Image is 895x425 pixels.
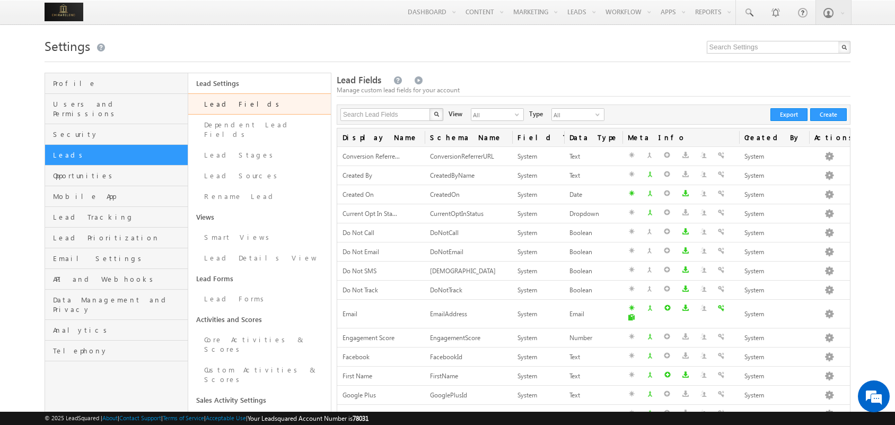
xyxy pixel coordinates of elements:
[337,128,425,146] span: Display Name
[569,309,617,320] div: Email
[163,414,204,421] a: Terms of Service
[425,128,512,146] span: Schema Name
[45,145,187,166] a: Leads
[744,309,804,320] div: System
[45,228,187,248] a: Lead Prioritization
[188,289,331,309] a: Lead Forms
[188,115,331,145] a: Dependent Lead Fields
[343,310,357,318] span: Email
[569,247,617,258] div: Boolean
[744,390,804,401] div: System
[517,170,559,181] div: System
[248,414,368,422] span: Your Leadsquared Account Number is
[119,414,161,421] a: Contact Support
[188,207,331,227] a: Views
[809,128,850,146] span: Actions
[810,108,847,121] button: Create
[569,266,617,277] div: Boolean
[45,320,187,341] a: Analytics
[53,254,185,263] span: Email Settings
[45,94,187,124] a: Users and Permissions
[515,111,523,118] span: select
[517,151,559,162] div: System
[707,41,850,54] input: Search Settings
[430,209,507,220] div: CurrentOptInStatus
[188,360,331,390] a: Custom Activities & Scores
[471,109,515,120] span: All
[517,371,559,382] div: System
[744,371,804,382] div: System
[53,212,185,222] span: Lead Tracking
[517,409,559,420] div: System
[343,171,372,179] span: Created By
[569,209,617,220] div: Dropdown
[343,152,400,160] span: Conversion Referre...
[53,346,185,355] span: Telephony
[569,333,617,344] div: Number
[343,248,379,256] span: Do Not Email
[430,266,507,277] div: [DEMOGRAPHIC_DATA]
[53,99,185,118] span: Users and Permissions
[744,228,804,239] div: System
[343,353,370,361] span: Facebook
[744,247,804,258] div: System
[744,409,804,420] div: System
[529,108,543,119] div: Type
[430,309,507,320] div: EmailAddress
[45,341,187,361] a: Telephony
[569,170,617,181] div: Text
[343,391,376,399] span: Google Plus
[744,333,804,344] div: System
[744,189,804,201] div: System
[744,266,804,277] div: System
[206,414,246,421] a: Acceptable Use
[552,109,595,120] span: All
[45,3,83,21] img: Custom Logo
[430,390,507,401] div: GooglePlusId
[430,371,507,382] div: FirstName
[45,413,368,423] span: © 2025 LeadSquared | | | | |
[53,233,185,242] span: Lead Prioritization
[45,290,187,320] a: Data Management and Privacy
[45,37,90,54] span: Settings
[53,192,185,201] span: Mobile App
[517,189,559,201] div: System
[343,372,372,380] span: First Name
[595,111,604,118] span: select
[53,325,185,335] span: Analytics
[517,228,559,239] div: System
[569,189,617,201] div: Date
[53,274,185,284] span: API and Webhooks
[569,151,617,162] div: Text
[430,247,507,258] div: DoNotEmail
[188,227,331,248] a: Smart Views
[517,266,559,277] div: System
[430,170,507,181] div: CreatedByName
[430,409,507,420] div: GTalkId
[569,285,617,296] div: Boolean
[102,414,118,421] a: About
[517,333,559,344] div: System
[188,186,331,207] a: Rename Lead
[622,128,739,146] span: Meta Info
[188,268,331,289] a: Lead Forms
[337,74,381,86] span: Lead Fields
[569,371,617,382] div: Text
[770,108,808,121] button: Export
[343,210,397,218] span: Current Opt In Sta...
[430,151,507,162] div: ConversionReferrerURL
[53,150,185,160] span: Leads
[744,285,804,296] div: System
[430,333,507,344] div: EngagementScore
[188,166,331,186] a: Lead Sources
[517,209,559,220] div: System
[45,166,187,186] a: Opportunities
[517,352,559,363] div: System
[53,79,185,88] span: Profile
[517,390,559,401] div: System
[337,85,850,95] div: Manage custom lead fields for your account
[569,228,617,239] div: Boolean
[188,329,331,360] a: Core Activities & Scores
[45,248,187,269] a: Email Settings
[343,410,371,418] span: Gtalk User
